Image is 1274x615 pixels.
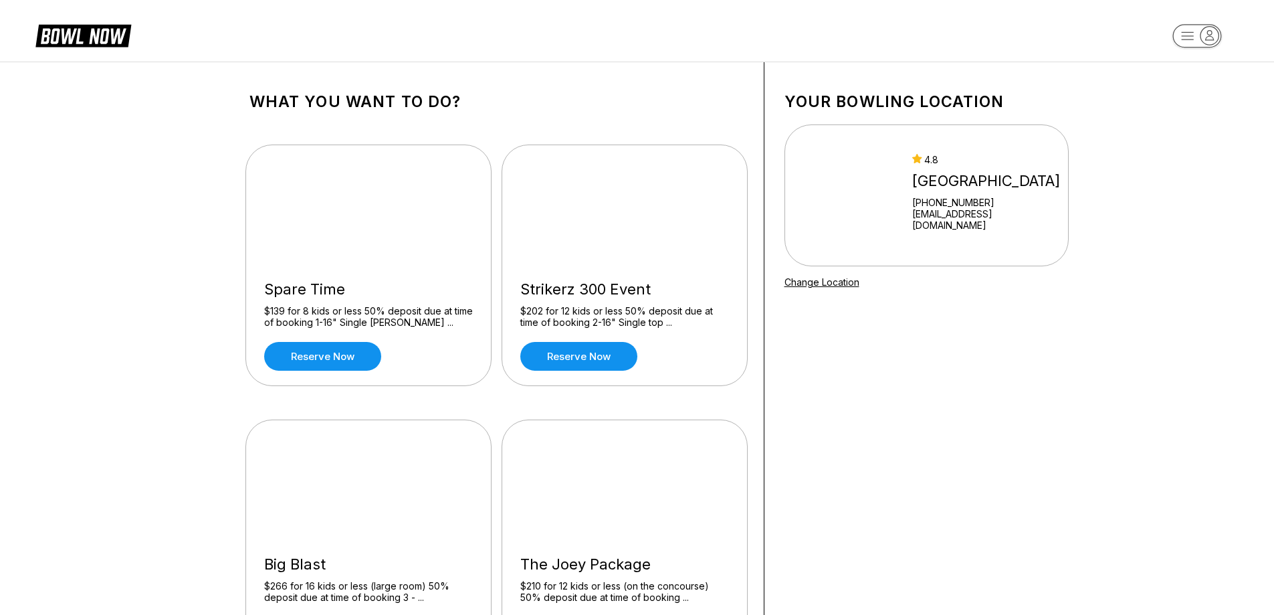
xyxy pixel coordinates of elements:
div: $139 for 8 kids or less 50% deposit due at time of booking 1-16" Single [PERSON_NAME] ... [264,305,473,329]
div: The Joey Package [520,555,729,574]
div: Spare Time [264,280,473,298]
div: $202 for 12 kids or less 50% deposit due at time of booking 2-16" Single top ... [520,305,729,329]
div: $266 for 16 kids or less (large room) 50% deposit due at time of booking 3 - ... [264,580,473,604]
img: The Joey Package [502,420,748,541]
a: Change Location [784,276,859,288]
div: $210 for 12 kids or less (on the concourse) 50% deposit due at time of booking ... [520,580,729,604]
div: 4.8 [912,154,1063,165]
a: Reserve now [520,342,637,371]
h1: Your bowling location [784,92,1069,111]
img: Spare Time [246,145,492,266]
div: [PHONE_NUMBER] [912,197,1063,208]
img: Big Blast [246,420,492,541]
a: [EMAIL_ADDRESS][DOMAIN_NAME] [912,208,1063,231]
img: Terre Haute Bowling Center [803,145,900,246]
div: Strikerz 300 Event [520,280,729,298]
a: Reserve now [264,342,381,371]
div: Big Blast [264,555,473,574]
div: [GEOGRAPHIC_DATA] [912,172,1063,190]
h1: What you want to do? [249,92,744,111]
img: Strikerz 300 Event [502,145,748,266]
